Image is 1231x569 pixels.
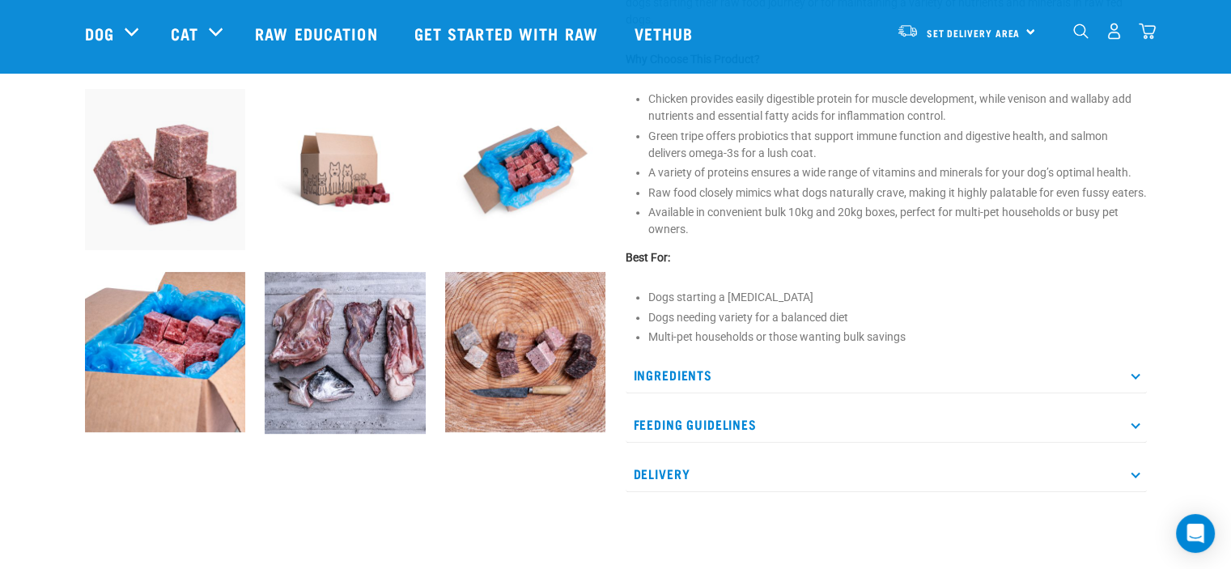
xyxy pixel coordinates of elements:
[648,128,1147,162] li: Green tripe offers probiotics that support immune function and digestive health, and salmon deliv...
[265,89,426,250] img: Raw Essentials Bulk 10kg Raw Dog Food Box Exterior Design
[265,272,426,434] img: Assortment of cuts of meat on a slate board including chicken frame, duck frame, wallaby shoulder...
[626,357,1147,393] p: Ingredients
[648,204,1147,238] li: Available in convenient bulk 10kg and 20kg boxes, perfect for multi-pet households or busy pet ow...
[626,251,670,264] strong: Best For:
[626,456,1147,492] p: Delivery
[239,1,397,66] a: Raw Education
[445,89,606,250] img: Raw Essentials Bulk 10kg Raw Dog Food Box
[1106,23,1123,40] img: user.png
[1073,23,1089,39] img: home-icon-1@2x.png
[85,272,246,433] img: Raw Essentials 2024 July2597
[398,1,618,66] a: Get started with Raw
[648,91,1147,125] li: Chicken provides easily digestible protein for muscle development, while venison and wallaby add ...
[648,329,1147,346] li: Multi-pet households or those wanting bulk savings
[626,406,1147,443] p: Feeding Guidelines
[1139,23,1156,40] img: home-icon@2x.png
[927,30,1021,36] span: Set Delivery Area
[85,89,246,250] img: Pile Of Cubed Chicken Wild Meat Mix
[897,23,919,38] img: van-moving.png
[648,289,1147,306] li: Dogs starting a [MEDICAL_DATA]
[171,21,198,45] a: Cat
[1176,514,1215,553] div: Open Intercom Messenger
[85,21,114,45] a: Dog
[648,164,1147,181] li: A variety of proteins ensures a wide range of vitamins and minerals for your dog’s optimal health.
[445,272,606,433] img: ?SM Possum HT LS DH Knife
[618,1,714,66] a: Vethub
[648,309,1147,326] li: Dogs needing variety for a balanced diet
[648,185,1147,202] li: Raw food closely mimics what dogs naturally crave, making it highly palatable for even fussy eaters.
